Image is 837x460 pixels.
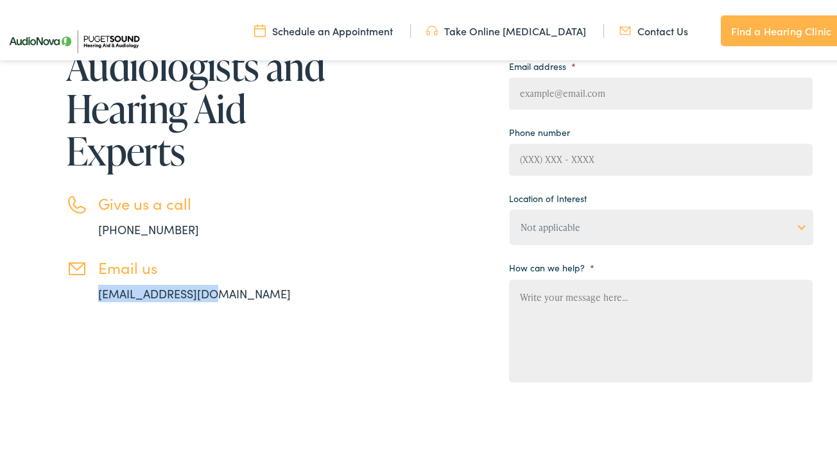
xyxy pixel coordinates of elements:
a: Schedule an Appointment [254,21,393,35]
h3: Email us [98,256,329,275]
label: How can we help? [509,259,594,271]
iframe: reCAPTCHA [509,396,704,447]
input: example@email.com [509,75,813,107]
img: utility icon [254,21,266,35]
h3: Give us a call [98,192,329,210]
a: [EMAIL_ADDRESS][DOMAIN_NAME] [98,283,291,299]
img: utility icon [619,21,631,35]
input: (XXX) XXX - XXXX [509,141,813,173]
a: Contact Us [619,21,688,35]
label: Email address [509,58,576,69]
label: Location of Interest [509,190,587,201]
img: utility icon [426,21,438,35]
label: Phone number [509,124,570,135]
a: [PHONE_NUMBER] [98,219,199,235]
a: Take Online [MEDICAL_DATA] [426,21,586,35]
